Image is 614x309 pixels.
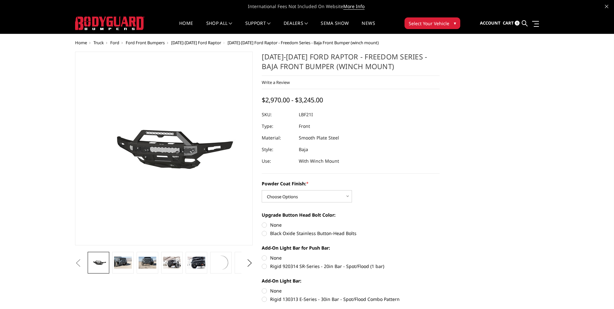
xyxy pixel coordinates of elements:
[171,40,221,46] a: [DATE]-[DATE] Ford Raptor
[262,277,440,284] label: Add-On Light Bar:
[262,52,440,76] h1: [DATE]-[DATE] Ford Raptor - Freedom Series - Baja Front Bumper (winch mount)
[480,20,501,26] span: Account
[75,40,87,46] a: Home
[299,132,339,144] dd: Smooth Plate Steel
[110,40,119,46] a: Ford
[454,20,456,26] span: ▾
[114,257,132,268] img: 2021-2025 Ford Raptor - Freedom Series - Baja Front Bumper (winch mount)
[343,3,365,10] a: More Info
[262,120,294,132] dt: Type:
[179,21,193,34] a: Home
[262,155,294,167] dt: Use:
[163,257,180,268] img: 2021-2025 Ford Raptor - Freedom Series - Baja Front Bumper (winch mount)
[245,258,254,268] button: Next
[262,221,440,228] label: None
[362,21,375,34] a: News
[299,109,313,120] dd: LBF21I
[299,155,339,167] dd: With Winch Mount
[212,254,229,272] img: 2021-2025 Ford Raptor - Freedom Series - Baja Front Bumper (winch mount)
[321,21,349,34] a: SEMA Show
[206,21,232,34] a: shop all
[245,21,271,34] a: Support
[139,257,156,268] img: 2021-2025 Ford Raptor - Freedom Series - Baja Front Bumper (winch mount)
[75,52,253,245] a: 2021-2025 Ford Raptor - Freedom Series - Baja Front Bumper (winch mount)
[262,244,440,251] label: Add-On Light Bar for Push Bar:
[262,211,440,218] label: Upgrade Button Head Bolt Color:
[262,96,323,104] span: $2,970.00 - $3,245.00
[228,40,379,46] span: [DATE]-[DATE] Ford Raptor - Freedom Series - Baja Front Bumper (winch mount)
[262,296,440,303] label: Rigid 130313 E-Series - 30in Bar - Spot/Flood Combo Pattern
[299,144,308,155] dd: Baja
[75,16,144,30] img: BODYGUARD BUMPERS
[126,40,165,46] a: Ford Front Bumpers
[262,287,440,294] label: None
[503,20,514,26] span: Cart
[404,17,460,29] button: Select Your Vehicle
[409,20,449,27] span: Select Your Vehicle
[262,144,294,155] dt: Style:
[262,230,440,237] label: Black Oxide Stainless Button-Head Bolts
[262,180,440,187] label: Powder Coat Finish:
[299,120,310,132] dd: Front
[73,258,83,268] button: Previous
[262,79,290,85] a: Write a Review
[237,254,254,272] img: 2021-2025 Ford Raptor - Freedom Series - Baja Front Bumper (winch mount)
[262,263,440,270] label: Rigid 920314 SR-Series - 20in Bar - Spot/Flood (1 bar)
[503,15,520,32] a: Cart 0
[262,109,294,120] dt: SKU:
[515,21,520,26] span: 0
[262,132,294,144] dt: Material:
[480,15,501,32] a: Account
[284,21,308,34] a: Dealers
[188,257,205,268] img: 2021-2025 Ford Raptor - Freedom Series - Baja Front Bumper (winch mount)
[93,40,104,46] a: Truck
[262,254,440,261] label: None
